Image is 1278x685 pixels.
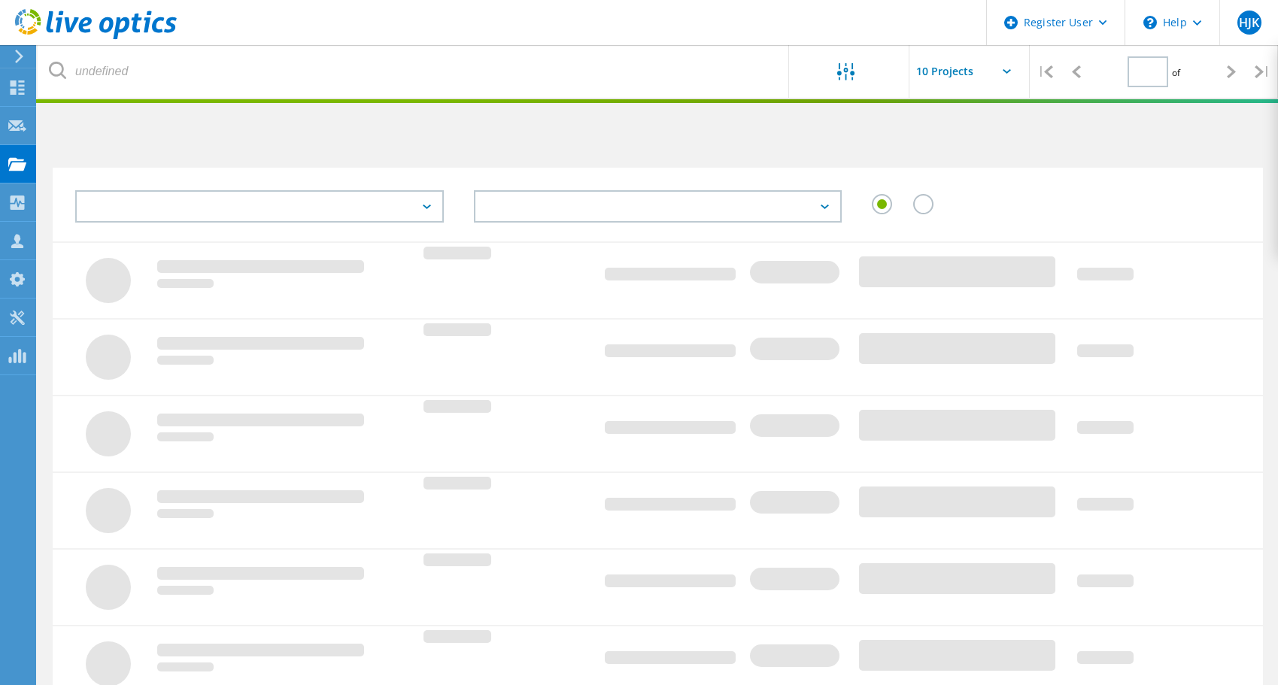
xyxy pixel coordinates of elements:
[1143,16,1157,29] svg: \n
[1172,66,1180,79] span: of
[38,45,790,98] input: undefined
[1030,45,1061,99] div: |
[15,32,177,42] a: Live Optics Dashboard
[1247,45,1278,99] div: |
[1239,17,1259,29] span: HJK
